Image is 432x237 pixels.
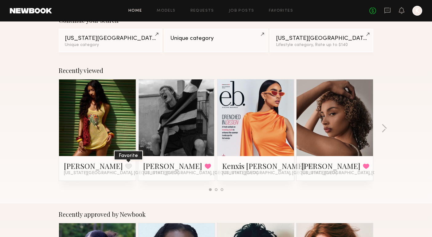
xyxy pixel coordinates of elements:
div: [US_STATE][GEOGRAPHIC_DATA] [276,36,367,41]
div: Unique category [65,43,156,47]
a: [US_STATE][GEOGRAPHIC_DATA]Lifestyle category, Rate up to $140 [270,29,373,52]
span: [US_STATE][GEOGRAPHIC_DATA], [GEOGRAPHIC_DATA] [64,171,179,176]
a: [PERSON_NAME] [301,161,360,171]
a: Favorites [269,9,293,13]
a: [PERSON_NAME] [64,161,123,171]
div: Lifestyle category, Rate up to $140 [276,43,367,47]
span: [US_STATE][GEOGRAPHIC_DATA], [GEOGRAPHIC_DATA] [143,171,258,176]
a: Job Posts [229,9,254,13]
div: Continue your search [59,17,373,24]
a: [PERSON_NAME] [143,161,202,171]
div: Recently approved by Newbook [59,211,373,218]
div: [US_STATE][GEOGRAPHIC_DATA] [65,36,156,41]
a: K [412,6,422,16]
a: Models [157,9,175,13]
span: [US_STATE][GEOGRAPHIC_DATA], [GEOGRAPHIC_DATA] [301,171,416,176]
span: [US_STATE][GEOGRAPHIC_DATA], [GEOGRAPHIC_DATA] [222,171,337,176]
div: Unique category [170,36,261,41]
a: Unique category [164,29,268,52]
a: [US_STATE][GEOGRAPHIC_DATA]Unique category [59,29,162,52]
a: Kenxis [PERSON_NAME] [222,161,305,171]
a: Requests [190,9,214,13]
div: Recently viewed [59,67,373,74]
a: Home [128,9,142,13]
